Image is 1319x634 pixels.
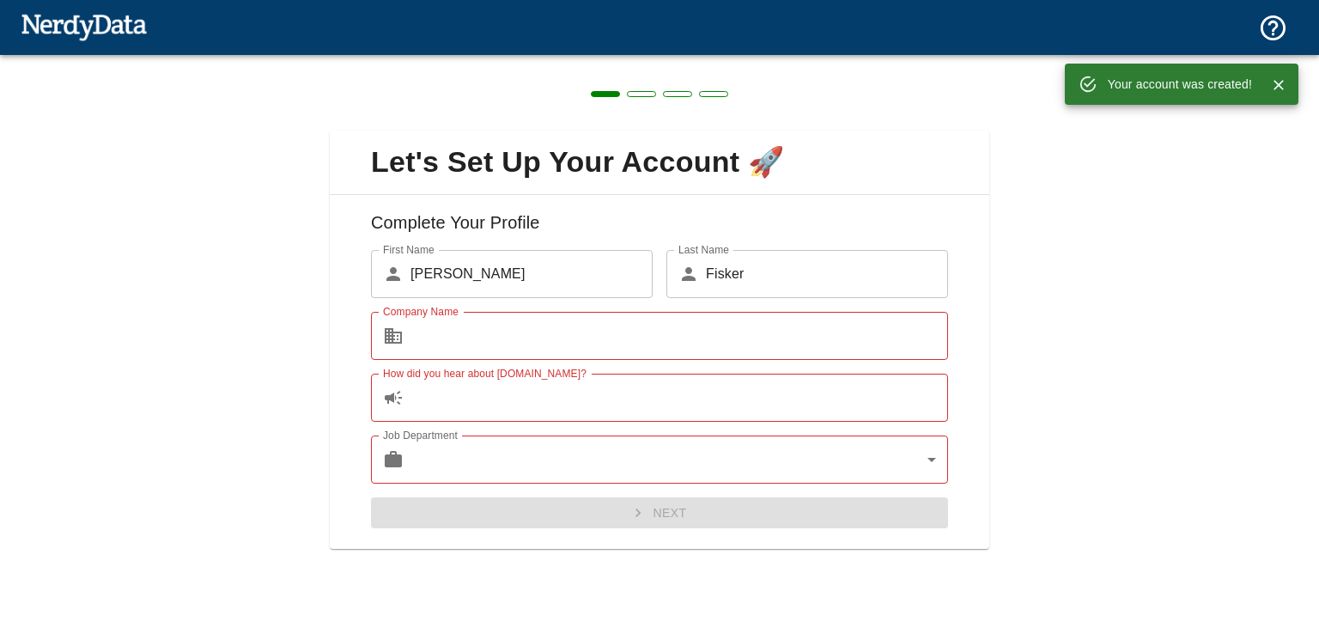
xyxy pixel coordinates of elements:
[383,304,459,319] label: Company Name
[1108,69,1252,100] div: Your account was created!
[383,366,587,381] label: How did you hear about [DOMAIN_NAME]?
[678,242,729,257] label: Last Name
[343,144,976,180] span: Let's Set Up Your Account 🚀
[1266,72,1292,98] button: Close
[383,242,435,257] label: First Name
[1248,3,1298,53] button: Support and Documentation
[21,9,147,44] img: NerdyData.com
[343,209,976,250] h6: Complete Your Profile
[383,428,458,442] label: Job Department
